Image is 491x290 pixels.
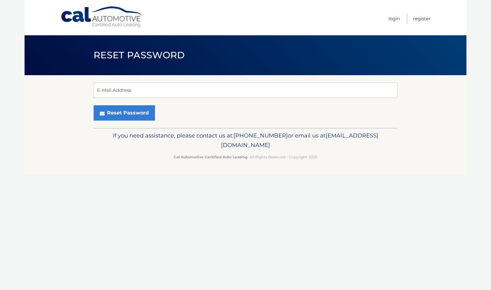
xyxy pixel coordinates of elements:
span: [PHONE_NUMBER] [234,132,288,139]
p: - All Rights Reserved - Copyright 2025 [98,154,393,160]
button: Reset Password [94,105,155,121]
p: If you need assistance, please contact us at: or email us at [98,131,393,150]
a: Register [413,14,431,24]
input: E-Mail Address [94,83,397,98]
a: Cal Automotive [60,6,143,28]
strong: Cal Automotive Certified Auto Leasing [174,155,247,159]
span: Reset Password [94,49,185,61]
a: Login [389,14,400,24]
